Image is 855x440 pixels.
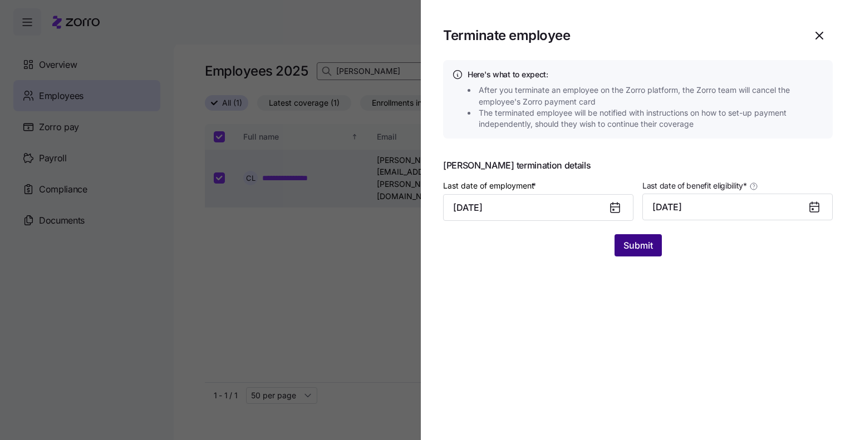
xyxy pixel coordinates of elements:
[479,85,827,107] span: After you terminate an employee on the Zorro platform, the Zorro team will cancel the employee's ...
[642,180,747,191] span: Last date of benefit eligibility *
[443,180,538,192] label: Last date of employment
[479,107,827,130] span: The terminated employee will be notified with instructions on how to set-up payment independently...
[443,194,633,221] input: MM/DD/YYYY
[443,161,833,170] span: [PERSON_NAME] termination details
[468,69,824,80] h4: Here's what to expect:
[642,194,833,220] button: [DATE]
[623,239,653,252] span: Submit
[443,27,802,44] h1: Terminate employee
[615,234,662,256] button: Submit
